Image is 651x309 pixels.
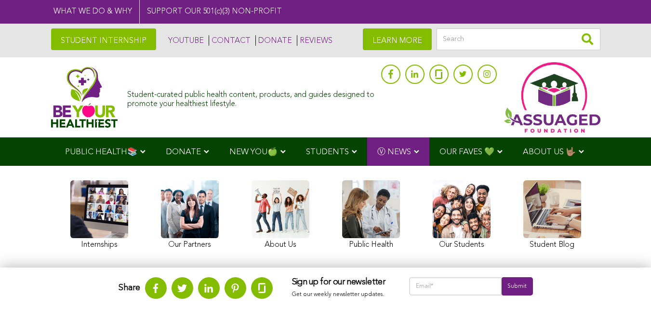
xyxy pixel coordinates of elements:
[437,28,600,50] input: Search
[166,35,204,46] a: YOUTUBE
[166,148,201,156] span: DONATE
[523,148,576,156] span: ABOUT US 🤟🏽
[292,277,390,288] h3: Sign up for our newsletter
[504,62,600,133] img: Assuaged App
[127,86,376,109] div: Student-curated public health content, products, and guides designed to promote your healthiest l...
[377,148,411,156] span: Ⓥ NEWS
[363,28,432,50] a: LEARN MORE
[409,277,502,296] input: Email*
[292,290,390,300] p: Get our weekly newsletter updates.
[306,148,349,156] span: STUDENTS
[51,137,600,166] div: Navigation Menu
[255,35,292,46] a: DONATE
[297,35,332,46] a: REVIEWS
[65,148,137,156] span: PUBLIC HEALTH📚
[435,69,442,79] img: glassdoor
[439,148,494,156] span: OUR FAVES 💚
[603,263,651,309] iframe: Chat Widget
[229,148,278,156] span: NEW YOU🍏
[209,35,251,46] a: CONTACT
[51,67,118,128] img: Assuaged
[502,277,532,296] input: Submit
[51,28,156,50] a: STUDENT INTERNSHIP
[258,283,266,293] img: glassdoor.svg
[119,283,140,292] strong: Share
